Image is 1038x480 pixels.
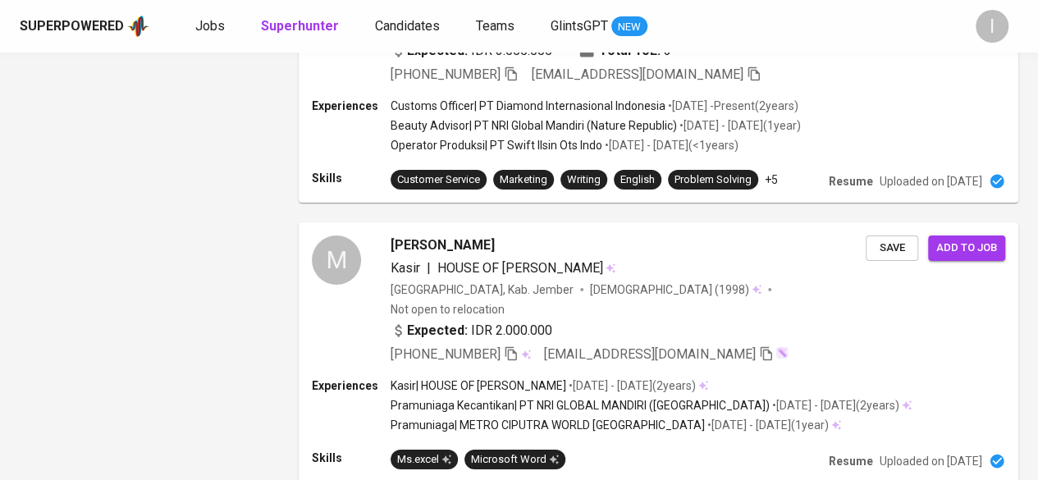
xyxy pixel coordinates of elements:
div: Problem Solving [674,172,752,188]
a: Jobs [195,16,228,37]
span: [PERSON_NAME] [391,235,495,255]
a: GlintsGPT NEW [551,16,647,37]
div: Microsoft Word [471,452,559,468]
p: Customs Officer | PT Diamond Internasional Indonesia [391,98,665,114]
span: [EMAIL_ADDRESS][DOMAIN_NAME] [544,346,756,362]
span: Save [874,239,910,258]
p: Not open to relocation [391,301,505,318]
div: Customer Service [397,172,480,188]
div: I [976,10,1008,43]
p: Uploaded on [DATE] [880,173,982,190]
p: • [DATE] - Present ( 2 years ) [665,98,798,114]
div: Writing [567,172,601,188]
p: Beauty Advisor | PT NRI Global Mandiri (Nature Republic) [391,117,677,134]
div: Marketing [500,172,547,188]
span: NEW [611,19,647,35]
img: app logo [127,14,149,39]
a: Teams [476,16,518,37]
img: magic_wand.svg [775,346,789,359]
p: • [DATE] - [DATE] ( <1 years ) [602,137,738,153]
button: Save [866,235,918,261]
a: Candidates [375,16,443,37]
a: Superhunter [261,16,342,37]
div: M [312,235,361,285]
div: IDR 2.000.000 [391,321,552,341]
p: Resume [829,173,873,190]
p: Pramuniaga Kecantikan | PT NRI GLOBAL MANDIRI ([GEOGRAPHIC_DATA]) [391,397,770,414]
div: Ms.excel [397,452,451,468]
span: [PHONE_NUMBER] [391,66,501,82]
b: Expected: [407,321,468,341]
span: Jobs [195,18,225,34]
span: Teams [476,18,514,34]
span: [DEMOGRAPHIC_DATA] [590,281,715,298]
p: • [DATE] - [DATE] ( 2 years ) [770,397,899,414]
p: Experiences [312,98,391,114]
span: [PHONE_NUMBER] [391,346,501,362]
span: Add to job [936,239,997,258]
a: Superpoweredapp logo [20,14,149,39]
span: [EMAIL_ADDRESS][DOMAIN_NAME] [532,66,743,82]
span: Candidates [375,18,440,34]
b: Superhunter [261,18,339,34]
button: Add to job [928,235,1005,261]
span: GlintsGPT [551,18,608,34]
p: Experiences [312,377,391,394]
p: Kasir | HOUSE OF [PERSON_NAME] [391,377,566,394]
span: HOUSE OF [PERSON_NAME] [437,260,603,276]
p: Skills [312,170,391,186]
span: Kasir [391,260,420,276]
p: Pramuniaga | METRO CIPUTRA WORLD [GEOGRAPHIC_DATA] [391,417,705,433]
p: +5 [765,171,778,188]
span: | [427,258,431,278]
div: [GEOGRAPHIC_DATA], Kab. Jember [391,281,574,298]
p: • [DATE] - [DATE] ( 2 years ) [566,377,696,394]
div: Superpowered [20,17,124,36]
div: (1998) [590,281,761,298]
p: Operator Produksi | PT Swift Ilsin Ots Indo [391,137,602,153]
div: English [620,172,655,188]
p: Uploaded on [DATE] [880,453,982,469]
p: • [DATE] - [DATE] ( 1 year ) [677,117,801,134]
p: Resume [829,453,873,469]
p: • [DATE] - [DATE] ( 1 year ) [705,417,829,433]
p: Skills [312,450,391,466]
